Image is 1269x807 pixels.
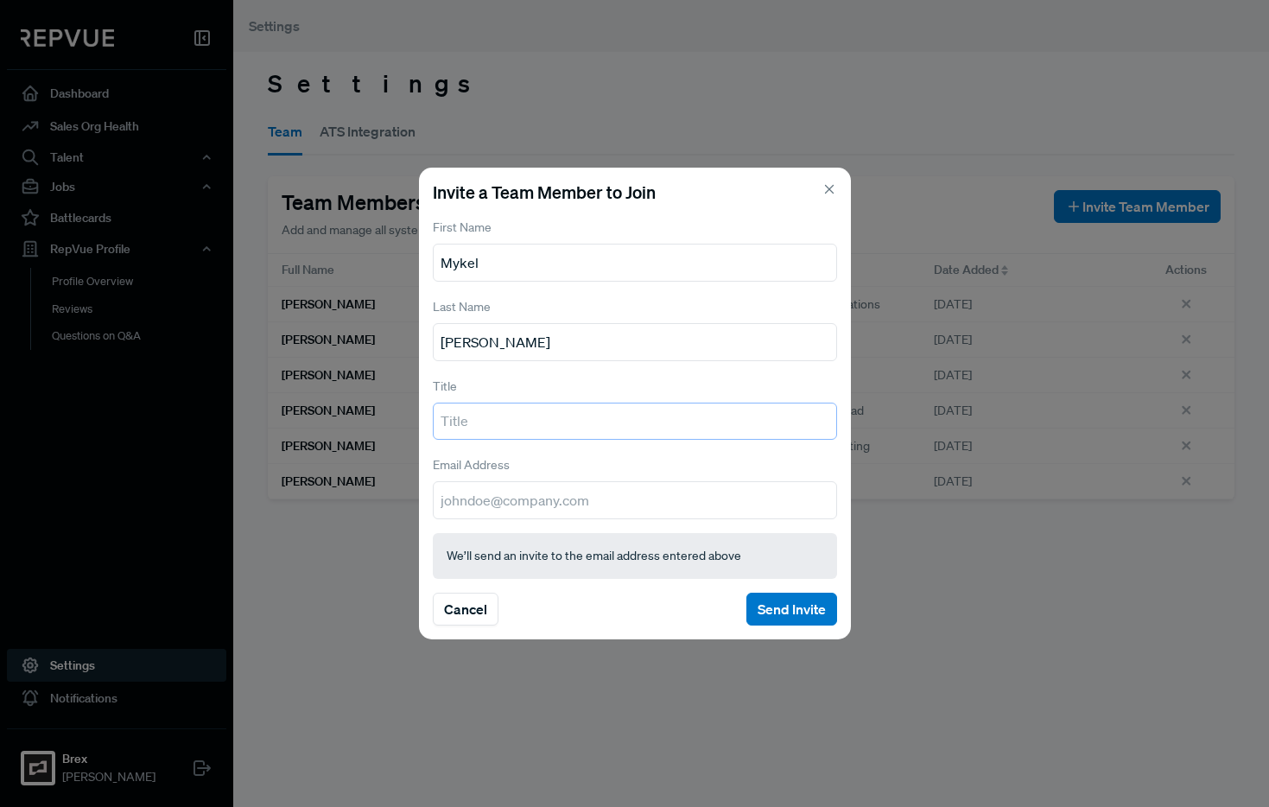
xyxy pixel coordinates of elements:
label: Email Address [433,456,510,474]
label: Last Name [433,298,491,316]
button: Send Invite [746,593,837,626]
label: First Name [433,219,492,237]
h5: Invite a Team Member to Join [433,181,837,202]
label: Title [433,378,457,396]
input: John [433,244,837,282]
button: Cancel [433,593,498,626]
input: Title [433,403,837,441]
input: Doe [433,323,837,361]
input: johndoe@company.com [433,481,837,519]
p: We’ll send an invite to the email address entered above [447,547,823,565]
